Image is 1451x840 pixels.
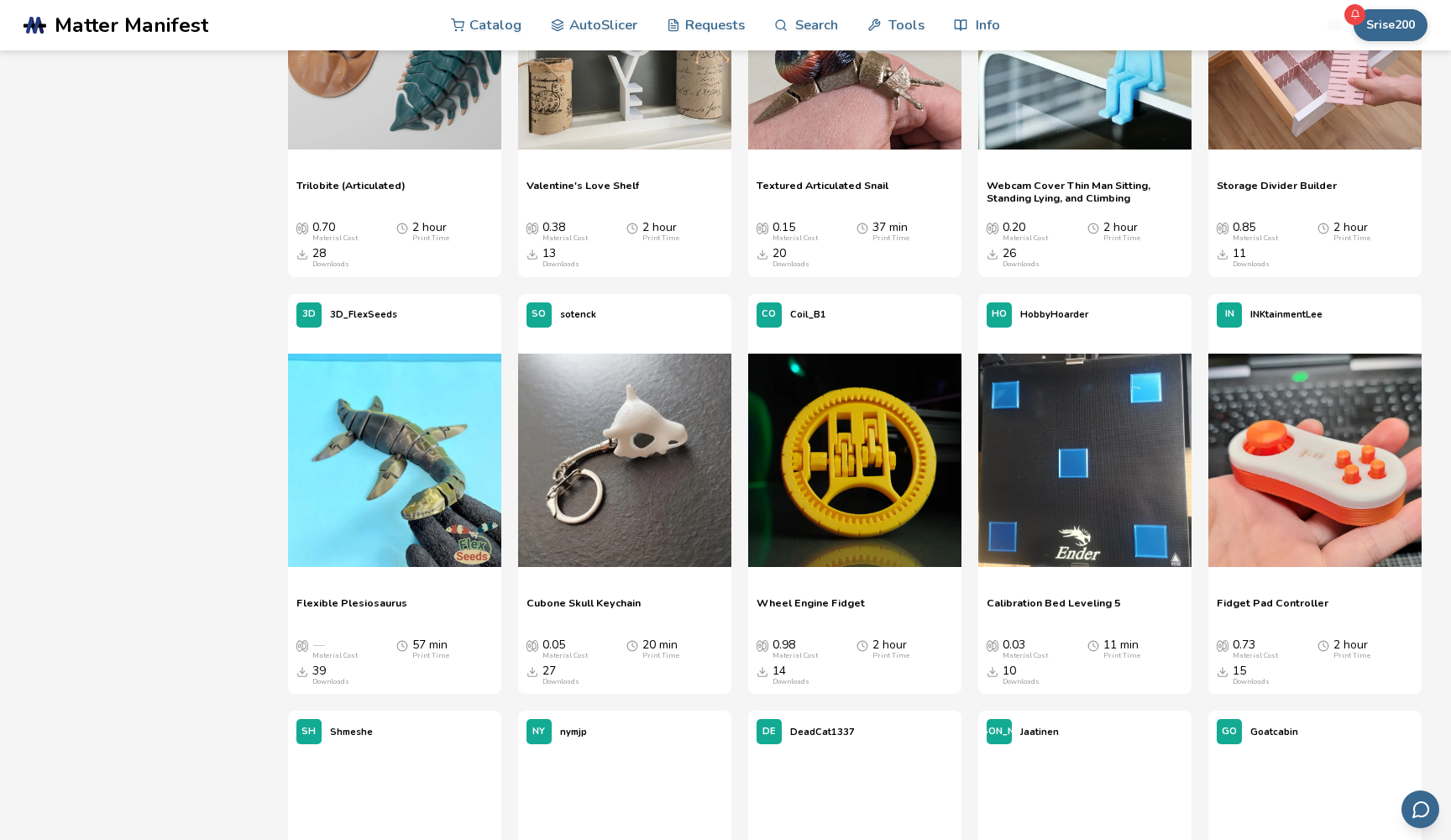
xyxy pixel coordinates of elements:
[642,638,679,660] div: 20 min
[1354,9,1427,41] button: Srise200
[542,678,579,686] div: Downloads
[757,247,768,260] span: Downloads
[396,638,408,652] span: Average Print Time
[526,596,641,622] span: Cubone Skull Keychain
[773,652,818,660] div: Material Cost
[1103,652,1140,660] div: Print Time
[542,652,588,660] div: Material Cost
[296,247,308,260] span: Downloads
[542,221,588,243] div: 0.38
[773,664,809,686] div: 14
[1020,306,1088,323] p: HobbyHoarder
[396,221,408,234] span: Average Print Time
[532,309,546,320] span: SO
[1003,638,1048,660] div: 0.03
[960,727,1039,738] span: [PERSON_NAME]
[987,247,998,260] span: Downloads
[773,247,809,269] div: 20
[757,221,768,234] span: Average Cost
[1225,309,1234,320] span: IN
[1401,790,1439,828] button: Send feedback via email
[312,638,324,652] span: —
[872,234,909,243] div: Print Time
[1003,247,1040,269] div: 26
[296,664,308,678] span: Downloads
[642,221,679,243] div: 2 hour
[1103,234,1140,243] div: Print Time
[987,664,998,678] span: Downloads
[773,678,809,686] div: Downloads
[992,309,1007,320] span: HO
[330,306,397,323] p: 3D_FlexSeeds
[296,221,308,234] span: Average Cost
[412,638,449,660] div: 57 min
[526,638,538,652] span: Average Cost
[1317,638,1329,652] span: Average Print Time
[1217,596,1328,622] a: Fidget Pad Controller
[1233,638,1278,660] div: 0.73
[560,306,596,323] p: sotenck
[412,221,449,243] div: 2 hour
[790,723,855,741] p: DeadCat1337
[296,596,407,622] a: Flexible Plesiosaurus
[762,309,776,320] span: CO
[412,234,449,243] div: Print Time
[1250,723,1298,741] p: Goatcabin
[312,664,349,686] div: 39
[1087,638,1099,652] span: Average Print Time
[642,234,679,243] div: Print Time
[1003,664,1040,686] div: 10
[302,309,316,320] span: 3D
[526,221,538,234] span: Average Cost
[526,247,538,260] span: Downloads
[312,260,349,269] div: Downloads
[1333,234,1370,243] div: Print Time
[542,234,588,243] div: Material Cost
[790,306,826,323] p: Coil_B1
[1233,664,1270,686] div: 15
[1087,221,1099,234] span: Average Print Time
[312,678,349,686] div: Downloads
[856,221,868,234] span: Average Print Time
[987,179,1183,204] span: Webcam Cover Thin Man Sitting, Standing Lying, and Climbing
[1250,306,1323,323] p: INKtainmentLee
[757,596,865,622] a: Wheel Engine Fidget
[757,179,888,204] a: Textured Articulated Snail
[1217,179,1337,204] a: Storage Divider Builder
[642,652,679,660] div: Print Time
[626,221,638,234] span: Average Print Time
[526,179,639,204] a: Valentine's Love Shelf
[872,652,909,660] div: Print Time
[1217,664,1228,678] span: Downloads
[872,638,909,660] div: 2 hour
[312,247,349,269] div: 28
[987,596,1121,622] a: Calibration Bed Leveling 5
[773,221,818,243] div: 0.15
[312,652,358,660] div: Material Cost
[1233,260,1270,269] div: Downloads
[773,234,818,243] div: Material Cost
[542,247,579,269] div: 13
[1103,221,1140,243] div: 2 hour
[987,221,998,234] span: Average Cost
[626,638,638,652] span: Average Print Time
[987,638,998,652] span: Average Cost
[1233,678,1270,686] div: Downloads
[773,260,809,269] div: Downloads
[1003,678,1040,686] div: Downloads
[301,727,316,738] span: SH
[1020,723,1059,741] p: Jaatinen
[1003,221,1048,243] div: 0.20
[1003,652,1048,660] div: Material Cost
[1217,247,1228,260] span: Downloads
[1003,260,1040,269] div: Downloads
[296,179,406,204] a: Trilobite (Articulated)
[1217,638,1228,652] span: Average Cost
